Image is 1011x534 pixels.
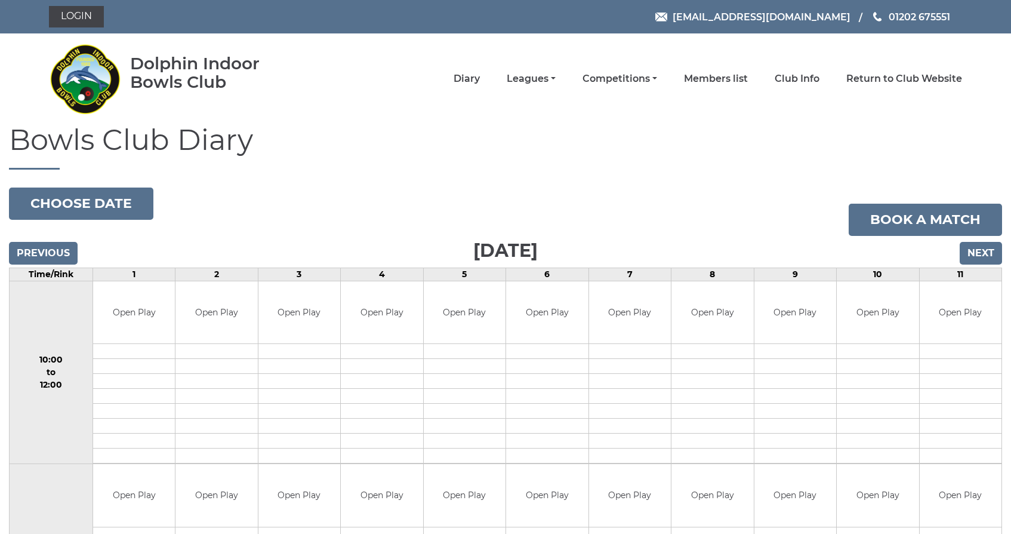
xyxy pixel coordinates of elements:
td: Open Play [341,464,423,527]
td: 5 [423,268,506,281]
td: Open Play [258,281,340,344]
td: Open Play [671,281,753,344]
a: Email [EMAIL_ADDRESS][DOMAIN_NAME] [655,10,850,24]
td: Open Play [175,464,257,527]
td: Open Play [589,464,671,527]
td: 6 [506,268,588,281]
td: 10:00 to 12:00 [10,281,93,464]
td: Open Play [506,281,588,344]
input: Previous [9,242,78,265]
td: Open Play [920,464,1002,527]
td: Open Play [837,464,918,527]
td: 3 [258,268,340,281]
a: Competitions [582,72,657,85]
td: Open Play [93,464,175,527]
span: [EMAIL_ADDRESS][DOMAIN_NAME] [673,11,850,22]
td: Open Play [424,281,506,344]
button: Choose date [9,188,153,220]
td: 1 [93,268,175,281]
td: Open Play [258,464,340,527]
a: Phone us 01202 675551 [871,10,950,24]
span: 01202 675551 [889,11,950,22]
td: Open Play [93,281,175,344]
td: 2 [175,268,258,281]
img: Dolphin Indoor Bowls Club [49,37,121,121]
img: Email [655,13,667,22]
td: Open Play [671,464,753,527]
td: Open Play [754,281,836,344]
td: Open Play [754,464,836,527]
td: 7 [588,268,671,281]
a: Return to Club Website [846,72,962,85]
td: Open Play [506,464,588,527]
a: Club Info [775,72,819,85]
td: 9 [754,268,836,281]
div: Dolphin Indoor Bowls Club [130,54,298,91]
td: Open Play [837,281,918,344]
td: Open Play [424,464,506,527]
a: Book a match [849,204,1002,236]
td: 4 [341,268,423,281]
input: Next [960,242,1002,265]
td: Time/Rink [10,268,93,281]
td: 10 [837,268,919,281]
td: Open Play [341,281,423,344]
a: Login [49,6,104,27]
a: Diary [454,72,480,85]
a: Leagues [507,72,556,85]
td: Open Play [589,281,671,344]
td: Open Play [175,281,257,344]
a: Members list [684,72,748,85]
td: 11 [919,268,1002,281]
td: 8 [671,268,754,281]
td: Open Play [920,281,1002,344]
h1: Bowls Club Diary [9,124,1002,170]
img: Phone us [873,12,881,22]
